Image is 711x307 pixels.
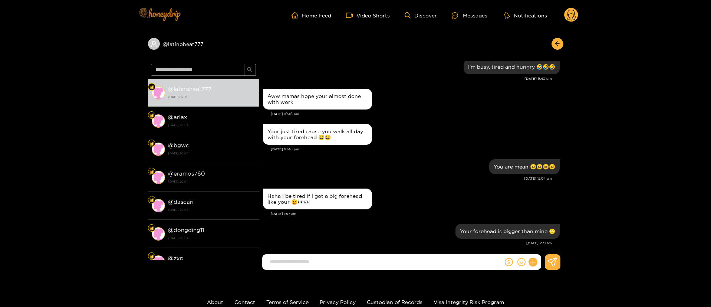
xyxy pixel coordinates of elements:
span: arrow-left [554,41,560,47]
div: Aug. 20, 10:46 pm [263,124,372,145]
img: Fan Level [149,113,154,118]
button: search [244,64,256,76]
a: Video Shorts [346,12,390,19]
img: conversation [152,199,165,212]
button: Notifications [502,12,549,19]
span: search [247,67,253,73]
div: I'm busy, tired and hungry 🤣🤣🤣 [468,64,555,70]
div: Haha I be tired if I got a big forehead like your 😆👀👀 [267,193,368,205]
div: Messages [452,11,487,20]
span: home [292,12,302,19]
strong: @ dascari [168,199,194,205]
div: Aug. 21, 2:31 am [455,224,560,239]
span: user [151,40,157,47]
strong: @ arlax [168,114,187,120]
div: [DATE] 10:46 pm [271,147,560,152]
a: Discover [405,12,437,19]
strong: [DATE] 20:04 [168,150,256,157]
img: conversation [152,86,165,99]
strong: @ eramos760 [168,170,205,177]
div: [DATE] 1:57 am [271,211,560,216]
div: Aug. 21, 12:04 am [489,159,560,174]
a: Privacy Policy [320,299,356,305]
a: Terms of Service [266,299,309,305]
a: Visa Integrity Risk Program [434,299,504,305]
img: Fan Level [149,141,154,146]
img: Fan Level [149,198,154,202]
div: [DATE] 10:46 pm [271,111,560,117]
div: Your forehead is bigger than mine 🙄 [460,228,555,234]
img: conversation [152,143,165,156]
div: Aww mamas hope your almost done with work [267,93,368,105]
a: Contact [234,299,255,305]
span: smile [517,258,526,266]
div: You are mean 😑😑😑😑 [494,164,555,170]
strong: [DATE] 02:31 [168,94,256,100]
div: [DATE] 12:04 am [263,176,552,181]
img: conversation [152,171,165,184]
button: arrow-left [552,38,563,50]
strong: [DATE] 20:04 [168,122,256,128]
strong: @ bgwc [168,142,189,148]
div: Aug. 20, 10:46 pm [263,89,372,110]
a: Home Feed [292,12,331,19]
strong: [DATE] 20:04 [168,178,256,185]
img: conversation [152,255,165,269]
div: [DATE] 2:31 am [263,241,552,246]
img: Fan Level [149,85,154,89]
img: conversation [152,227,165,241]
strong: @ latinoheat777 [168,86,211,92]
span: video-camera [346,12,356,19]
div: Your just tired cause you walk all day with your forehead 😆😆 [267,128,368,140]
div: [DATE] 9:43 pm [263,76,552,81]
a: Custodian of Records [367,299,422,305]
div: @latinoheat777 [148,38,259,50]
img: conversation [152,114,165,128]
div: Aug. 20, 9:43 pm [464,59,560,74]
strong: @ dongding11 [168,227,204,233]
img: Fan Level [149,226,154,231]
img: Fan Level [149,170,154,174]
strong: @ zxp [168,255,184,261]
a: About [207,299,223,305]
div: Aug. 21, 1:57 am [263,189,372,209]
span: dollar [505,258,513,266]
strong: [DATE] 20:04 [168,206,256,213]
img: Fan Level [149,254,154,259]
strong: [DATE] 20:04 [168,235,256,241]
button: dollar [503,257,514,268]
